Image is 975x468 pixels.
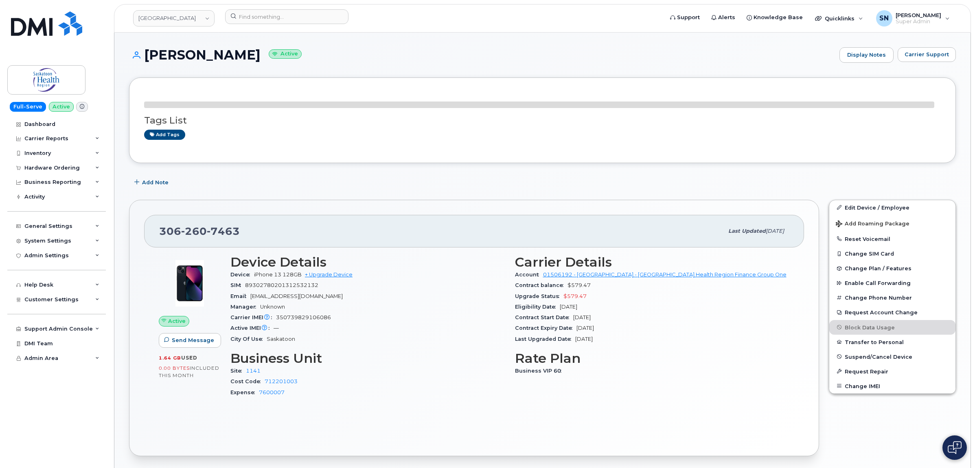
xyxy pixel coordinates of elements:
[575,336,593,342] span: [DATE]
[274,325,279,331] span: —
[829,364,955,379] button: Request Repair
[829,200,955,215] a: Edit Device / Employee
[898,47,956,62] button: Carrier Support
[829,290,955,305] button: Change Phone Number
[129,48,835,62] h1: [PERSON_NAME]
[829,379,955,393] button: Change IMEI
[230,336,267,342] span: City Of Use
[230,293,250,299] span: Email
[276,314,331,320] span: 350739829106086
[181,355,197,361] span: used
[845,280,911,286] span: Enable Call Forwarding
[567,282,591,288] span: $579.47
[230,351,505,366] h3: Business Unit
[905,51,949,58] span: Carrier Support
[207,225,240,237] span: 7463
[265,378,298,384] a: 712201003
[515,255,790,269] h3: Carrier Details
[230,255,505,269] h3: Device Details
[563,293,587,299] span: $579.47
[230,389,259,395] span: Expense
[766,228,784,234] span: [DATE]
[515,282,567,288] span: Contract balance
[515,272,543,278] span: Account
[230,272,254,278] span: Device
[230,314,276,320] span: Carrier IMEI
[845,353,912,360] span: Suspend/Cancel Device
[230,282,245,288] span: SIM
[172,336,214,344] span: Send Message
[159,365,190,371] span: 0.00 Bytes
[159,333,221,348] button: Send Message
[230,325,274,331] span: Active IMEI
[515,351,790,366] h3: Rate Plan
[259,389,285,395] a: 7600007
[230,368,246,374] span: Site
[573,314,591,320] span: [DATE]
[836,221,909,228] span: Add Roaming Package
[515,304,560,310] span: Eligibility Date
[246,368,261,374] a: 1141
[829,320,955,335] button: Block Data Usage
[543,272,787,278] a: 01506192 - [GEOGRAPHIC_DATA] - [GEOGRAPHIC_DATA] Health Region Finance Group One
[159,355,181,361] span: 1.64 GB
[829,215,955,232] button: Add Roaming Package
[829,246,955,261] button: Change SIM Card
[515,368,565,374] span: Business VIP 60
[829,349,955,364] button: Suspend/Cancel Device
[839,47,894,63] a: Display Notes
[254,272,302,278] span: iPhone 13 128GB
[728,228,766,234] span: Last updated
[181,225,207,237] span: 260
[250,293,343,299] span: [EMAIL_ADDRESS][DOMAIN_NAME]
[829,305,955,320] button: Request Account Change
[515,293,563,299] span: Upgrade Status
[829,232,955,246] button: Reset Voicemail
[267,336,295,342] span: Saskatoon
[515,336,575,342] span: Last Upgraded Date
[560,304,577,310] span: [DATE]
[168,317,186,325] span: Active
[165,259,214,308] img: image20231002-4137094-11ngalm.jpeg
[230,304,260,310] span: Manager
[269,49,302,59] small: Active
[576,325,594,331] span: [DATE]
[829,261,955,276] button: Change Plan / Features
[144,130,185,140] a: Add tags
[515,314,573,320] span: Contract Start Date
[829,335,955,349] button: Transfer to Personal
[948,441,962,454] img: Open chat
[159,365,219,378] span: included this month
[845,265,911,272] span: Change Plan / Features
[260,304,285,310] span: Unknown
[129,175,175,190] button: Add Note
[305,272,353,278] a: + Upgrade Device
[230,378,265,384] span: Cost Code
[159,225,240,237] span: 306
[515,325,576,331] span: Contract Expiry Date
[829,276,955,290] button: Enable Call Forwarding
[245,282,318,288] span: 89302780201312532132
[142,179,169,186] span: Add Note
[144,115,941,126] h3: Tags List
